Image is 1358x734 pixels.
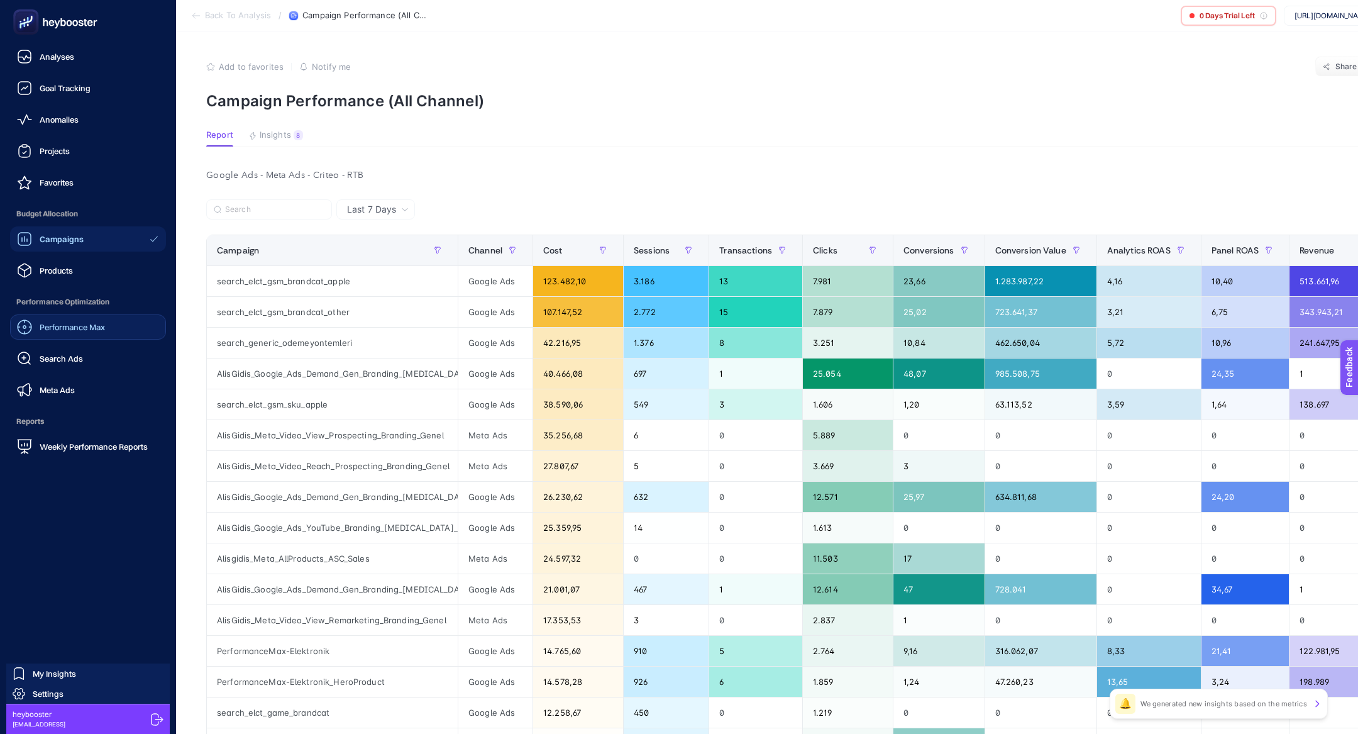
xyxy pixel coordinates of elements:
[985,574,1096,604] div: 728.041
[985,482,1096,512] div: 634.811,68
[1097,359,1201,389] div: 0
[217,245,259,255] span: Campaign
[533,667,623,697] div: 14.578,28
[1097,389,1201,420] div: 3,59
[6,664,170,684] a: My Insights
[543,245,563,255] span: Cost
[294,130,303,140] div: 8
[985,605,1096,635] div: 0
[207,574,458,604] div: AlisGidis_Google_Ads_Demand_Gen_Branding_[MEDICAL_DATA]_Firsatlari_YTViewers
[893,482,985,512] div: 25,97
[40,52,74,62] span: Analyses
[10,138,166,164] a: Projects
[458,574,533,604] div: Google Ads
[803,328,893,358] div: 3.251
[803,574,893,604] div: 12.614
[985,451,1096,481] div: 0
[458,482,533,512] div: Google Ads
[10,226,166,252] a: Campaigns
[624,574,709,604] div: 467
[893,636,985,666] div: 9,16
[458,698,533,728] div: Google Ads
[803,297,893,327] div: 7.879
[709,605,802,635] div: 0
[1335,62,1357,72] span: Share
[1097,266,1201,296] div: 4,16
[985,266,1096,296] div: 1.283.987,22
[709,574,802,604] div: 1
[207,667,458,697] div: PerformanceMax-Elektronik_HeroProduct
[458,451,533,481] div: Meta Ads
[458,389,533,420] div: Google Ads
[985,543,1096,574] div: 0
[33,689,63,699] span: Settings
[893,543,985,574] div: 17
[40,234,84,244] span: Campaigns
[1201,513,1289,543] div: 0
[207,451,458,481] div: AlisGidis_Meta_Video_Reach_Prospecting_Branding_Genel
[207,605,458,635] div: AlisGidis_Meta_Video_View_Remarketing_Branding_Genel
[803,698,893,728] div: 1.219
[893,328,985,358] div: 10,84
[1097,328,1201,358] div: 5,72
[279,10,282,20] span: /
[893,451,985,481] div: 3
[709,482,802,512] div: 0
[458,543,533,574] div: Meta Ads
[803,667,893,697] div: 1.859
[533,574,623,604] div: 21.001,07
[40,146,70,156] span: Projects
[893,389,985,420] div: 1,20
[1097,667,1201,697] div: 13,65
[458,605,533,635] div: Meta Ads
[813,245,837,255] span: Clicks
[260,130,291,140] span: Insights
[709,513,802,543] div: 0
[207,389,458,420] div: search_elct_gsm_sku_apple
[533,328,623,358] div: 42.216,95
[458,636,533,666] div: Google Ads
[1097,636,1201,666] div: 8,33
[995,245,1066,255] span: Conversion Value
[624,543,709,574] div: 0
[624,266,709,296] div: 3.186
[10,44,166,69] a: Analyses
[1097,297,1201,327] div: 3,21
[533,359,623,389] div: 40.466,08
[985,420,1096,450] div: 0
[207,543,458,574] div: Alisgidis_Meta_AllProducts_ASC_Sales
[206,62,284,72] button: Add to favorites
[1201,605,1289,635] div: 0
[302,11,428,21] span: Campaign Performance (All Channel)
[533,482,623,512] div: 26.230,62
[1115,694,1135,714] div: 🔔
[893,513,985,543] div: 0
[458,266,533,296] div: Google Ads
[709,389,802,420] div: 3
[8,4,48,14] span: Feedback
[624,605,709,635] div: 3
[1201,420,1289,450] div: 0
[985,667,1096,697] div: 47.260,23
[893,574,985,604] div: 47
[624,451,709,481] div: 5
[40,114,79,125] span: Anomalies
[719,245,772,255] span: Transactions
[533,389,623,420] div: 38.590,06
[803,451,893,481] div: 3.669
[1212,245,1259,255] span: Panel ROAS
[13,709,65,720] span: heybooster
[207,359,458,389] div: AlisGidis_Google_Ads_Demand_Gen_Branding_[MEDICAL_DATA]_Firsatlari_Prospecting
[458,420,533,450] div: Meta Ads
[205,11,271,21] span: Back To Analysis
[113,92,158,103] a: Contact us
[40,322,105,332] span: Performance Max
[6,684,170,704] a: Settings
[709,543,802,574] div: 0
[709,667,802,697] div: 6
[903,245,954,255] span: Conversions
[299,62,351,72] button: Notify me
[709,297,802,327] div: 15
[1201,482,1289,512] div: 24,20
[533,698,623,728] div: 12.258,67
